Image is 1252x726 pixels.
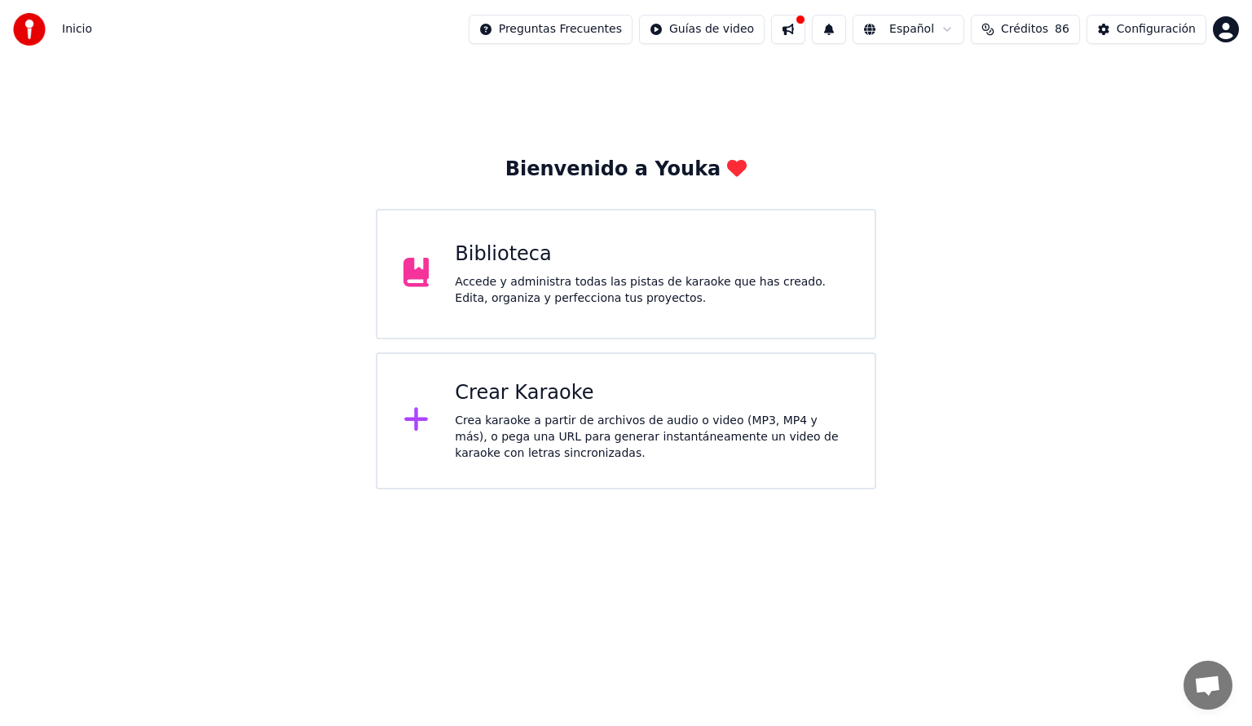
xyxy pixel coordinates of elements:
button: Créditos86 [971,15,1080,44]
button: Preguntas Frecuentes [469,15,633,44]
span: Créditos [1001,21,1048,38]
span: 86 [1055,21,1069,38]
div: Crear Karaoke [455,380,849,406]
button: Guías de video [639,15,765,44]
div: Crea karaoke a partir de archivos de audio o video (MP3, MP4 y más), o pega una URL para generar ... [455,413,849,462]
a: Chat abierto [1184,661,1232,710]
span: Inicio [62,21,92,38]
div: Configuración [1117,21,1196,38]
button: Configuración [1087,15,1206,44]
div: Bienvenido a Youka [505,157,747,183]
img: youka [13,13,46,46]
div: Biblioteca [455,241,849,268]
nav: breadcrumb [62,21,92,38]
div: Accede y administra todas las pistas de karaoke que has creado. Edita, organiza y perfecciona tus... [455,274,849,307]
